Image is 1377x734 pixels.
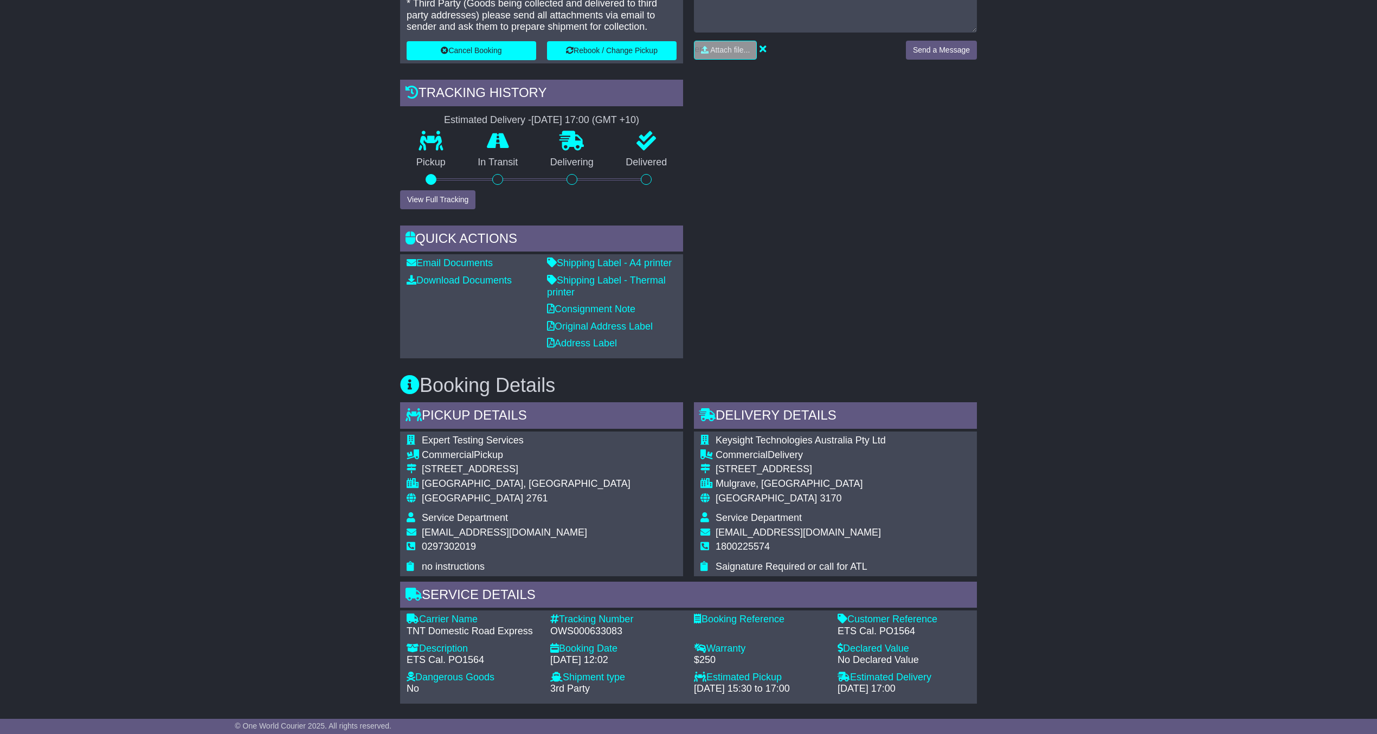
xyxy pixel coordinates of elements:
[547,321,653,332] a: Original Address Label
[400,157,462,169] p: Pickup
[407,626,539,638] div: TNT Domestic Road Express
[547,41,677,60] button: Rebook / Change Pickup
[547,257,672,268] a: Shipping Label - A4 printer
[547,275,666,298] a: Shipping Label - Thermal printer
[407,683,419,694] span: No
[694,683,827,695] div: [DATE] 15:30 to 17:00
[407,41,536,60] button: Cancel Booking
[820,493,841,504] span: 3170
[694,672,827,684] div: Estimated Pickup
[422,435,524,446] span: Expert Testing Services
[550,672,683,684] div: Shipment type
[716,449,768,460] span: Commercial
[407,257,493,268] a: Email Documents
[838,672,970,684] div: Estimated Delivery
[550,614,683,626] div: Tracking Number
[694,654,827,666] div: $250
[422,561,485,572] span: no instructions
[400,582,977,611] div: Service Details
[838,614,970,626] div: Customer Reference
[716,561,867,572] span: Saignature Required or call for ATL
[716,541,770,552] span: 1800225574
[422,478,630,490] div: [GEOGRAPHIC_DATA], [GEOGRAPHIC_DATA]
[407,654,539,666] div: ETS Cal. PO1564
[400,190,475,209] button: View Full Tracking
[526,493,548,504] span: 2761
[838,683,970,695] div: [DATE] 17:00
[547,304,635,314] a: Consignment Note
[906,41,977,60] button: Send a Message
[422,449,474,460] span: Commercial
[694,614,827,626] div: Booking Reference
[422,463,630,475] div: [STREET_ADDRESS]
[610,157,684,169] p: Delivered
[235,722,391,730] span: © One World Courier 2025. All rights reserved.
[716,493,817,504] span: [GEOGRAPHIC_DATA]
[716,512,802,523] span: Service Department
[407,643,539,655] div: Description
[716,463,886,475] div: [STREET_ADDRESS]
[716,527,881,538] span: [EMAIL_ADDRESS][DOMAIN_NAME]
[547,338,617,349] a: Address Label
[422,449,630,461] div: Pickup
[400,114,683,126] div: Estimated Delivery -
[422,493,523,504] span: [GEOGRAPHIC_DATA]
[838,626,970,638] div: ETS Cal. PO1564
[400,226,683,255] div: Quick Actions
[400,375,977,396] h3: Booking Details
[407,672,539,684] div: Dangerous Goods
[422,527,587,538] span: [EMAIL_ADDRESS][DOMAIN_NAME]
[716,435,886,446] span: Keysight Technologies Australia Pty Ltd
[550,643,683,655] div: Booking Date
[400,402,683,432] div: Pickup Details
[462,157,535,169] p: In Transit
[838,643,970,655] div: Declared Value
[694,402,977,432] div: Delivery Details
[534,157,610,169] p: Delivering
[422,541,476,552] span: 0297302019
[716,449,886,461] div: Delivery
[422,512,508,523] span: Service Department
[531,114,639,126] div: [DATE] 17:00 (GMT +10)
[716,478,886,490] div: Mulgrave, [GEOGRAPHIC_DATA]
[407,275,512,286] a: Download Documents
[400,80,683,109] div: Tracking history
[550,626,683,638] div: OWS000633083
[694,643,827,655] div: Warranty
[550,654,683,666] div: [DATE] 12:02
[838,654,970,666] div: No Declared Value
[550,683,590,694] span: 3rd Party
[407,614,539,626] div: Carrier Name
